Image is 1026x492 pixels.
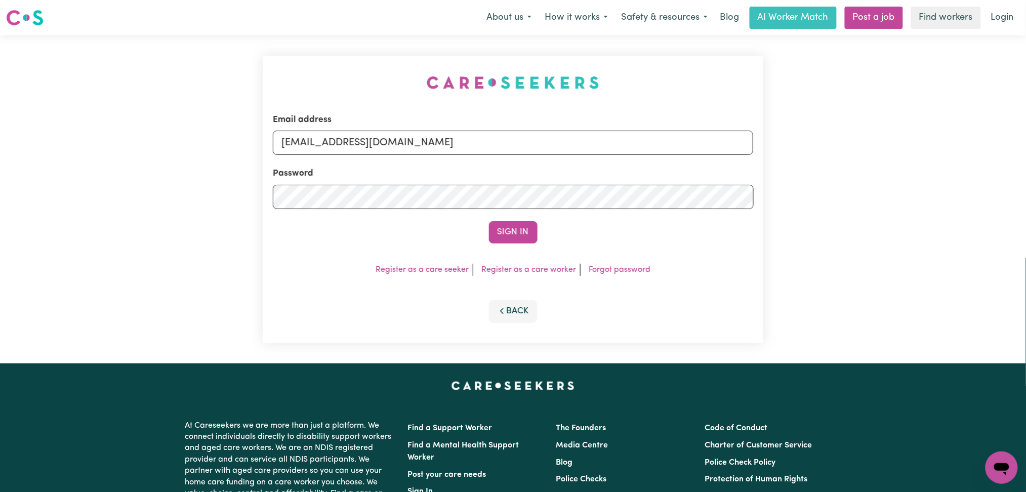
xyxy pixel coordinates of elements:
a: Protection of Human Rights [705,475,807,483]
a: Police Checks [556,475,607,483]
a: Charter of Customer Service [705,441,812,449]
a: Post your care needs [408,471,486,479]
button: How it works [538,7,614,28]
a: The Founders [556,424,606,432]
a: Code of Conduct [705,424,767,432]
a: Register as a care worker [481,266,576,274]
label: Password [273,167,313,180]
a: Post a job [845,7,903,29]
input: Email address [273,131,754,155]
a: Careseekers logo [6,6,44,29]
a: Find a Support Worker [408,424,493,432]
a: Find workers [911,7,981,29]
a: Login [985,7,1020,29]
a: Police Check Policy [705,459,775,467]
a: Register as a care seeker [376,266,469,274]
a: Media Centre [556,441,608,449]
a: AI Worker Match [750,7,837,29]
img: Careseekers logo [6,9,44,27]
button: Back [489,300,538,322]
button: About us [480,7,538,28]
a: Blog [714,7,746,29]
label: Email address [273,113,332,127]
a: Find a Mental Health Support Worker [408,441,519,462]
a: Blog [556,459,573,467]
button: Sign In [489,221,538,243]
iframe: Button to launch messaging window [986,452,1018,484]
a: Forgot password [589,266,650,274]
button: Safety & resources [614,7,714,28]
a: Careseekers home page [452,382,574,390]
